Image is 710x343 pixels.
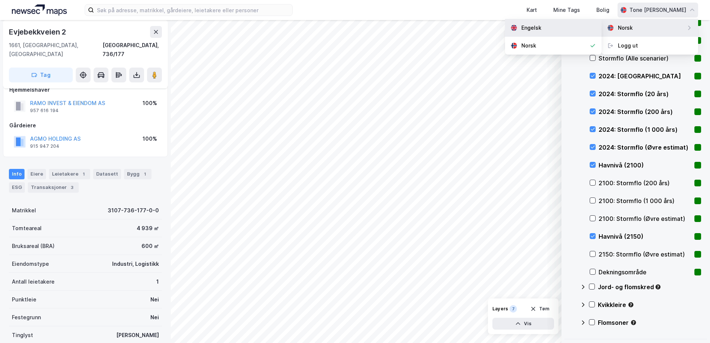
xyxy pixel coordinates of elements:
input: Søk på adresse, matrikkel, gårdeiere, leietakere eller personer [94,4,292,16]
div: Tooltip anchor [628,301,634,308]
div: Industri, Logistikk [112,259,159,268]
div: Eiendomstype [12,259,49,268]
iframe: Chat Widget [673,307,710,343]
div: 2024: Stormflo (1 000 års) [599,125,691,134]
div: Norsk [618,23,633,32]
div: 600 ㎡ [141,242,159,251]
div: 2024: [GEOGRAPHIC_DATA] [599,72,691,81]
div: Bruksareal (BRA) [12,242,55,251]
div: Nei [150,313,159,322]
div: Kvikkleire [598,300,701,309]
div: 2024: Stormflo (Øvre estimat) [599,143,691,152]
div: Info [9,169,25,179]
div: Kart [527,6,537,14]
div: 3107-736-177-0-0 [108,206,159,215]
div: Festegrunn [12,313,41,322]
div: Tooltip anchor [630,319,637,326]
div: Nei [150,295,159,304]
div: 2100: Stormflo (200 års) [599,179,691,187]
div: 100% [143,134,157,143]
div: Datasett [93,169,121,179]
div: 2100: Stormflo (1 000 års) [599,196,691,205]
div: Tone [PERSON_NAME] [629,6,686,14]
div: Leietakere [49,169,90,179]
div: 2150: Stormflo (Øvre estimat) [599,250,691,259]
div: 915 947 204 [30,143,59,149]
button: Vis [492,318,554,330]
div: Dekningsområde [599,268,691,277]
div: Engelsk [521,23,541,32]
div: Flomsoner [598,318,701,327]
div: Gårdeiere [9,121,162,130]
div: ESG [9,182,25,193]
div: Antall leietakere [12,277,55,286]
div: [PERSON_NAME] [116,331,159,340]
div: 2100: Stormflo (Øvre estimat) [599,214,691,223]
img: logo.a4113a55bc3d86da70a041830d287a7e.svg [12,4,67,16]
div: Transaksjoner [28,182,79,193]
div: Jord- og flomskred [598,282,701,291]
div: Eiere [27,169,46,179]
div: 1 [80,170,87,178]
div: Tomteareal [12,224,42,233]
button: Tøm [525,303,554,315]
div: Havnivå (2150) [599,232,691,241]
div: Hjemmelshaver [9,85,162,94]
div: Bygg [124,169,152,179]
button: Tag [9,68,73,82]
div: Bolig [596,6,609,14]
div: 100% [143,99,157,108]
div: Matrikkel [12,206,36,215]
div: Logg ut [618,41,638,50]
div: 4 939 ㎡ [137,224,159,233]
div: Havnivå (2100) [599,161,691,170]
div: 2024: Stormflo (200 års) [599,107,691,116]
div: Punktleie [12,295,36,304]
div: [GEOGRAPHIC_DATA], 736/177 [102,41,162,59]
div: Mine Tags [553,6,580,14]
div: Stormflo (Alle scenarier) [599,54,691,63]
div: 1661, [GEOGRAPHIC_DATA], [GEOGRAPHIC_DATA] [9,41,102,59]
div: Layers [492,306,508,312]
div: 1 [156,277,159,286]
div: 1 [141,170,149,178]
div: Tooltip anchor [655,284,661,290]
div: Tinglyst [12,331,33,340]
div: Norsk [521,41,536,50]
div: 2024: Stormflo (20 års) [599,89,691,98]
div: 957 616 194 [30,108,59,114]
div: Evjebekkveien 2 [9,26,68,38]
div: 3 [68,184,76,191]
div: 7 [509,305,517,313]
